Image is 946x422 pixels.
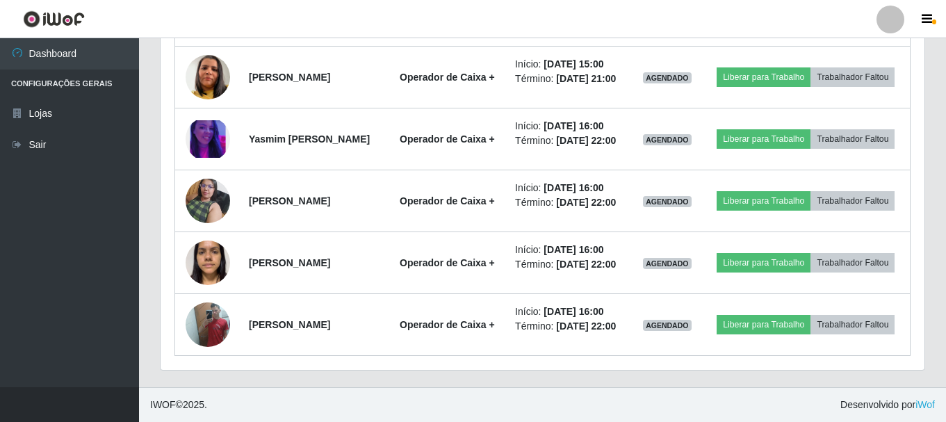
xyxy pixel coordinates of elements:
li: Término: [515,133,624,148]
button: Liberar para Trabalho [717,315,810,334]
button: Liberar para Trabalho [717,129,810,149]
time: [DATE] 16:00 [544,182,603,193]
button: Liberar para Trabalho [717,253,810,273]
strong: Operador de Caixa + [400,257,495,268]
strong: [PERSON_NAME] [249,319,330,330]
span: AGENDADO [643,320,692,331]
button: Trabalhador Faltou [810,191,895,211]
li: Início: [515,119,624,133]
strong: [PERSON_NAME] [249,257,330,268]
li: Término: [515,72,624,86]
li: Início: [515,243,624,257]
button: Liberar para Trabalho [717,67,810,87]
a: iWof [915,399,935,410]
time: [DATE] 21:00 [556,73,616,84]
strong: Operador de Caixa + [400,133,495,145]
strong: Operador de Caixa + [400,72,495,83]
button: Liberar para Trabalho [717,191,810,211]
time: [DATE] 16:00 [544,244,603,255]
button: Trabalhador Faltou [810,315,895,334]
img: 1737504855760.jpeg [186,233,230,292]
time: [DATE] 22:00 [556,320,616,332]
button: Trabalhador Faltou [810,67,895,87]
time: [DATE] 22:00 [556,135,616,146]
span: © 2025 . [150,398,207,412]
img: 1743101504429.jpeg [186,295,230,354]
li: Término: [515,195,624,210]
span: Desenvolvido por [840,398,935,412]
time: [DATE] 16:00 [544,120,603,131]
span: IWOF [150,399,176,410]
strong: Yasmim [PERSON_NAME] [249,133,370,145]
time: [DATE] 16:00 [544,306,603,317]
img: CoreUI Logo [23,10,85,28]
li: Início: [515,57,624,72]
strong: Operador de Caixa + [400,319,495,330]
span: AGENDADO [643,72,692,83]
button: Trabalhador Faltou [810,129,895,149]
span: AGENDADO [643,134,692,145]
li: Término: [515,257,624,272]
strong: [PERSON_NAME] [249,72,330,83]
time: [DATE] 22:00 [556,259,616,270]
time: [DATE] 22:00 [556,197,616,208]
button: Trabalhador Faltou [810,253,895,273]
img: 1704253310544.jpeg [186,120,230,159]
li: Início: [515,181,624,195]
img: 1749692047494.jpeg [186,171,230,230]
span: AGENDADO [643,196,692,207]
li: Início: [515,305,624,319]
time: [DATE] 15:00 [544,58,603,70]
strong: Operador de Caixa + [400,195,495,206]
strong: [PERSON_NAME] [249,195,330,206]
span: AGENDADO [643,258,692,269]
li: Término: [515,319,624,334]
img: 1734375096021.jpeg [186,38,230,117]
